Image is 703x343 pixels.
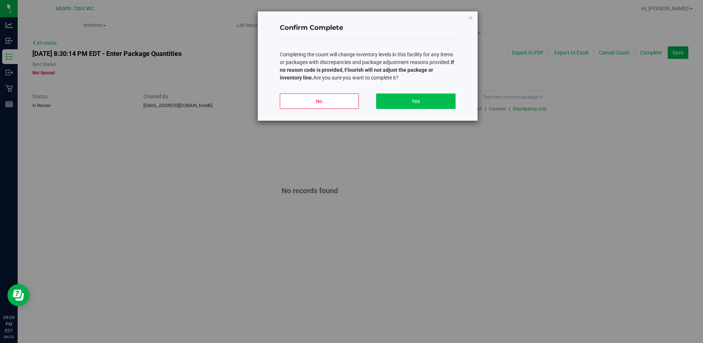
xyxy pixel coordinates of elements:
[7,284,29,306] iframe: Resource center
[376,93,455,109] button: Yes
[280,23,456,33] h4: Confirm Complete
[280,93,359,109] button: No
[280,59,454,81] b: If no reason code is provided, Flourish will not adjust the package or inventory line.
[280,52,454,81] span: Completing the count will change inventory levels in this facility for any items or packages with...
